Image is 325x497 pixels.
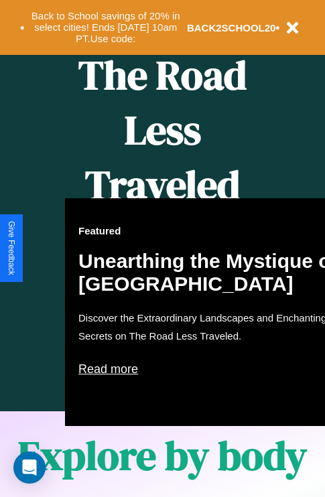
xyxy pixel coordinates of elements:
div: Open Intercom Messenger [13,451,46,484]
h1: Explore by body [18,428,307,483]
h1: The Road Less Traveled [65,48,260,213]
button: Back to School savings of 20% in select cities! Ends [DATE] 10am PT.Use code: [25,7,187,48]
b: BACK2SCHOOL20 [187,22,276,33]
div: Give Feedback [7,221,16,275]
